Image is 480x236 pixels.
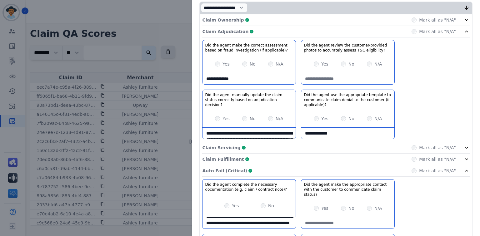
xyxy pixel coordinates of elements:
h3: Did the agent manually update the claim status correctly based on adjudication decision? [205,92,293,107]
label: Yes [321,116,328,122]
h3: Did the agent complete the necessary documentation (e.g. claim / contract note)? [205,182,293,192]
label: No [250,116,256,122]
h3: Did the agent use the appropriate template to communicate claim denial to the customer (if applic... [304,92,392,107]
label: No [268,203,274,209]
p: Claim Fulfillment [202,156,244,162]
label: Mark all as "N/A" [419,156,456,162]
label: N/A [374,205,382,211]
p: Claim Ownership [202,17,244,23]
label: Yes [321,205,328,211]
label: N/A [276,116,283,122]
p: Claim Adjudication [202,28,248,35]
label: Mark all as "N/A" [419,28,456,35]
h3: Did the agent make the appropriate contact with the customer to communicate claim status? [304,182,392,197]
label: Yes [222,61,230,67]
label: Mark all as "N/A" [419,168,456,174]
label: No [348,205,354,211]
p: Claim Servicing [202,145,240,151]
label: Mark all as "N/A" [419,17,456,23]
label: No [348,116,354,122]
label: N/A [276,61,283,67]
h3: Did the agent make the correct assessment based on fraud investigation (if applicable)? [205,43,293,53]
label: Yes [321,61,328,67]
label: Mark all as "N/A" [419,145,456,151]
label: No [250,61,256,67]
label: N/A [374,116,382,122]
label: Yes [232,203,239,209]
label: Yes [222,116,230,122]
h3: Did the agent review the customer-provided photos to accurately assess T&C eligibility? [304,43,392,53]
p: Auto Fail (Critical) [202,168,247,174]
label: No [348,61,354,67]
label: N/A [374,61,382,67]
